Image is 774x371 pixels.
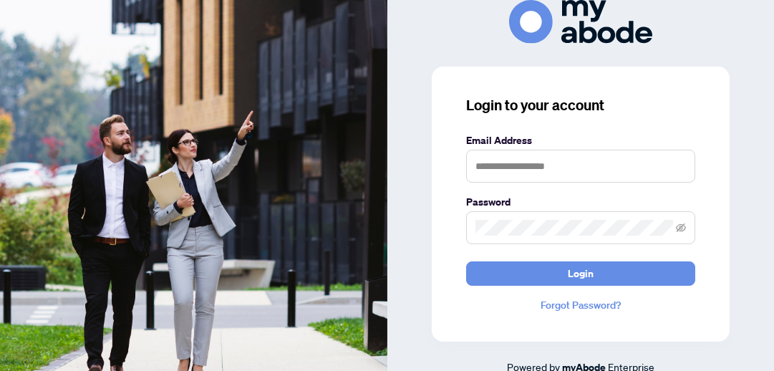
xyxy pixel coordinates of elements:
span: eye-invisible [676,223,686,233]
button: Login [466,261,695,286]
span: Login [568,262,594,285]
label: Password [466,194,695,210]
label: Email Address [466,132,695,148]
h3: Login to your account [466,95,695,115]
a: Forgot Password? [466,297,695,313]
